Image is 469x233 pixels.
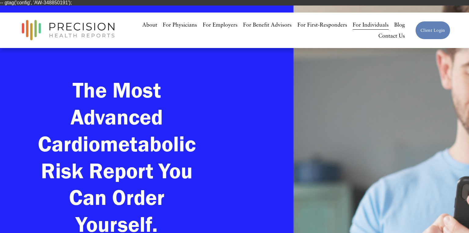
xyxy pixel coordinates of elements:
[353,19,389,30] a: For Individuals
[394,19,405,30] a: Blog
[163,19,197,30] a: For Physicians
[297,19,347,30] a: For First-Responders
[243,19,292,30] a: For Benefit Advisors
[203,19,238,30] a: For Employers
[378,30,405,41] a: Contact Us
[19,17,118,43] img: Precision Health Reports
[415,21,450,40] a: Client Login
[142,19,157,30] a: About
